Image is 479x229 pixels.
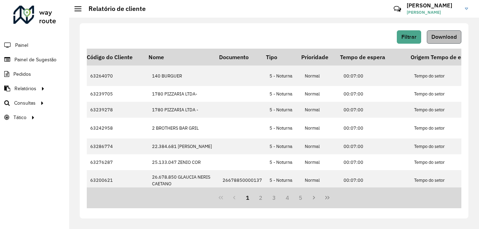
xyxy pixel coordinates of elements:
[219,49,266,66] th: Documento
[307,191,321,204] button: Next Page
[340,170,411,191] td: 00:07:00
[340,138,411,154] td: 00:07:00
[301,138,340,154] td: Normal
[148,66,219,86] td: 140 BURGUER
[148,49,219,66] th: Nome
[266,66,301,86] td: 5 - Noturna
[301,86,340,102] td: Normal
[266,86,301,102] td: 5 - Noturna
[13,114,26,121] span: Tático
[340,154,411,170] td: 00:07:00
[321,191,334,204] button: Last Page
[148,118,219,138] td: 2 BROTHERS BAR GRIL
[340,86,411,102] td: 00:07:00
[390,1,405,17] a: Contato Rápido
[241,191,254,204] button: 1
[407,9,460,16] span: [PERSON_NAME]
[340,102,411,118] td: 00:07:00
[266,154,301,170] td: 5 - Noturna
[266,138,301,154] td: 5 - Noturna
[340,49,411,66] th: Tempo de espera
[87,66,148,86] td: 63264070
[148,138,219,154] td: 22.384.681 [PERSON_NAME]
[13,70,31,78] span: Pedidos
[267,191,281,204] button: 3
[266,49,301,66] th: Tipo
[87,138,148,154] td: 63286774
[266,170,301,191] td: 5 - Noturna
[254,191,267,204] button: 2
[87,154,148,170] td: 63276287
[148,170,219,191] td: 26.678.850 GLAUCIA NERIS CAETANO
[87,118,148,138] td: 63242958
[87,170,148,191] td: 63200621
[407,2,460,9] h3: [PERSON_NAME]
[431,34,457,40] span: Download
[281,191,294,204] button: 4
[301,102,340,118] td: Normal
[87,102,148,118] td: 63239278
[219,170,266,191] td: 26678850000137
[148,154,219,170] td: 25.133.047 ZENIO COR
[294,191,308,204] button: 5
[14,99,36,107] span: Consultas
[397,30,421,44] button: Filtrar
[14,85,36,92] span: Relatórios
[148,86,219,102] td: 1780 PIZZARIA LTDA-
[301,118,340,138] td: Normal
[340,66,411,86] td: 00:07:00
[340,118,411,138] td: 00:07:00
[301,66,340,86] td: Normal
[87,86,148,102] td: 63239705
[266,102,301,118] td: 5 - Noturna
[14,56,56,63] span: Painel de Sugestão
[427,30,461,44] button: Download
[301,49,340,66] th: Prioridade
[266,118,301,138] td: 5 - Noturna
[81,5,146,13] h2: Relatório de cliente
[148,102,219,118] td: 1780 PIZZARIA LTDA -
[301,154,340,170] td: Normal
[301,170,340,191] td: Normal
[401,34,417,40] span: Filtrar
[15,42,28,49] span: Painel
[87,49,148,66] th: Código do Cliente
